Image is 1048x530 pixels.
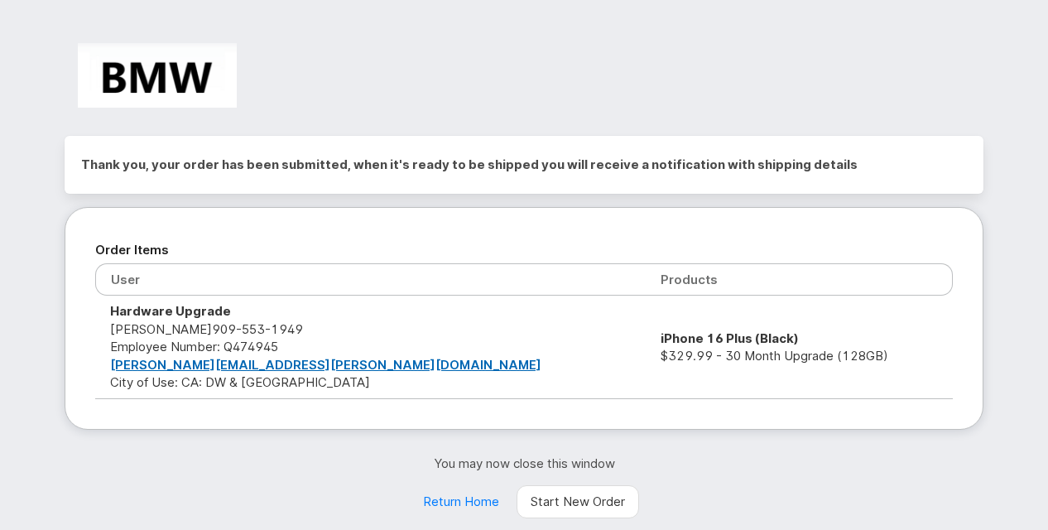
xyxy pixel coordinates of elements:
h2: Thank you, your order has been submitted, when it's ready to be shipped you will receive a notifi... [81,152,967,177]
th: User [95,263,646,296]
a: [PERSON_NAME][EMAIL_ADDRESS][PERSON_NAME][DOMAIN_NAME] [110,357,541,373]
span: Employee Number: Q474945 [110,339,278,354]
td: [PERSON_NAME] City of Use: CA: DW & [GEOGRAPHIC_DATA] [95,296,646,398]
a: Start New Order [517,485,639,518]
p: You may now close this window [65,455,983,472]
td: $329.99 - 30 Month Upgrade (128GB) [646,296,953,398]
th: Products [646,263,953,296]
span: 909 [212,321,303,337]
span: 1949 [265,321,303,337]
strong: iPhone 16 Plus (Black) [661,330,799,346]
strong: Hardware Upgrade [110,303,231,319]
a: Return Home [409,485,513,518]
span: 553 [236,321,265,337]
img: BMW Manufacturing Co LLC [78,43,237,108]
h2: Order Items [95,238,953,263]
